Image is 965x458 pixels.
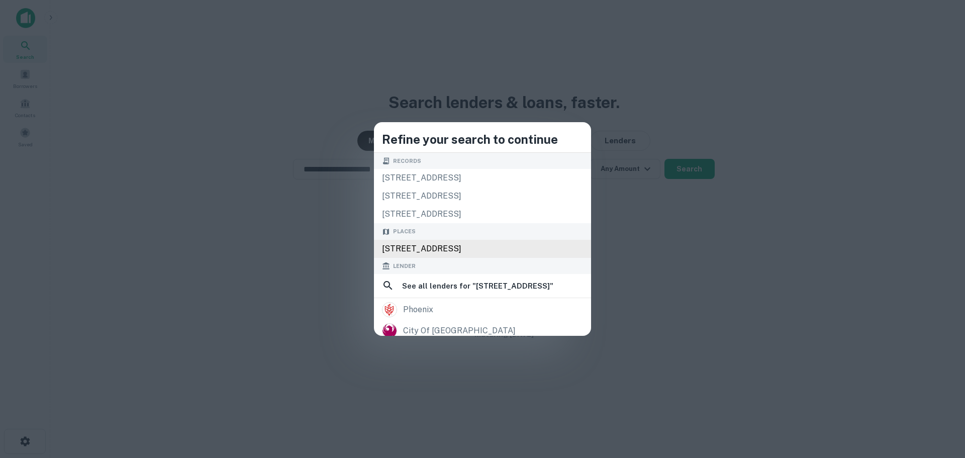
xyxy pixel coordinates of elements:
div: city of [GEOGRAPHIC_DATA] [403,323,516,338]
span: Lender [393,262,416,270]
a: city of [GEOGRAPHIC_DATA] [374,320,591,341]
iframe: Chat Widget [915,378,965,426]
span: Records [393,157,421,165]
h4: Refine your search to continue [382,130,583,148]
a: phoenix [374,299,591,320]
img: picture [382,303,397,317]
div: [STREET_ADDRESS] [374,205,591,223]
img: picture [382,324,397,338]
div: [STREET_ADDRESS] [374,187,591,205]
div: [STREET_ADDRESS] [374,169,591,187]
div: phoenix [403,302,433,317]
span: Places [393,227,416,236]
h6: See all lenders for " [STREET_ADDRESS] " [402,280,553,292]
div: [STREET_ADDRESS] [374,240,591,258]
